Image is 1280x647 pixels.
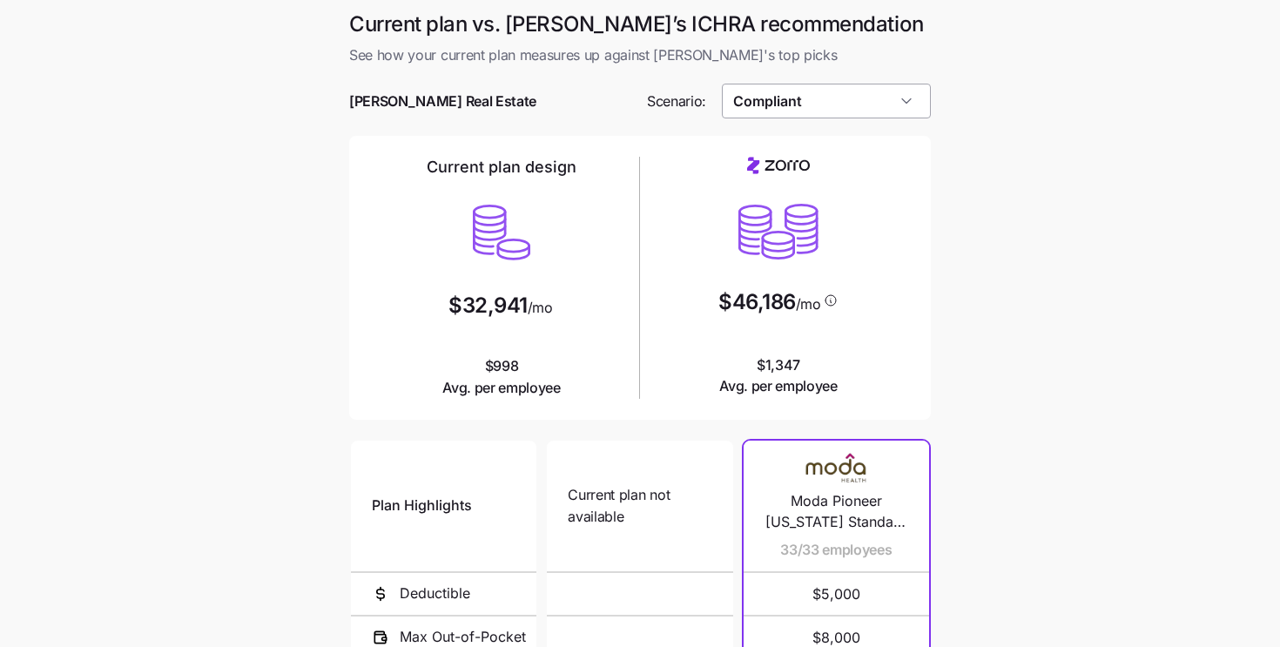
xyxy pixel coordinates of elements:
span: Avg. per employee [719,375,838,397]
span: /mo [528,300,553,314]
span: $998 [442,355,561,399]
span: $5,000 [765,573,908,615]
span: 33/33 employees [780,539,892,561]
span: [PERSON_NAME] Real Estate [349,91,536,112]
img: Carrier [801,451,871,484]
span: $46,186 [718,292,796,313]
span: /mo [796,297,821,311]
span: Scenario: [647,91,706,112]
span: Moda Pioneer [US_STATE] Standard Silver [765,490,908,534]
span: $1,347 [719,354,838,398]
span: Deductible [400,583,470,604]
span: Plan Highlights [372,495,472,516]
span: $32,941 [448,295,528,316]
span: Current plan not available [568,484,711,528]
span: See how your current plan measures up against [PERSON_NAME]'s top picks [349,44,931,66]
h2: Current plan design [427,157,576,178]
span: Avg. per employee [442,377,561,399]
h1: Current plan vs. [PERSON_NAME]’s ICHRA recommendation [349,10,931,37]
